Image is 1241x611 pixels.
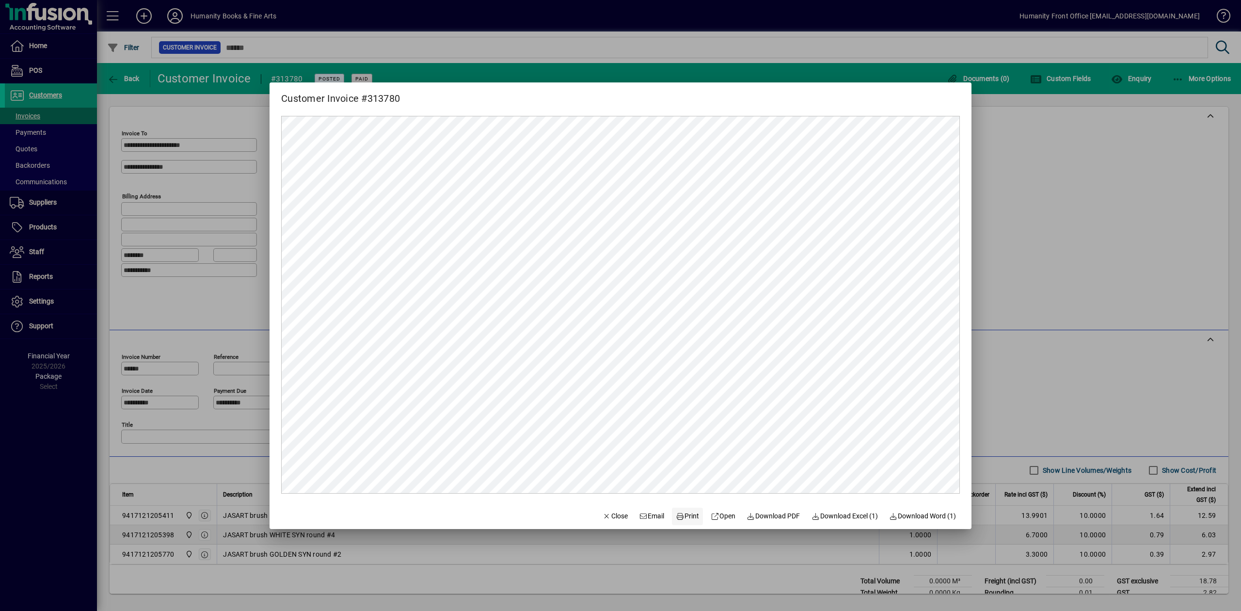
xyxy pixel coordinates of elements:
a: Download PDF [743,508,804,525]
span: Download PDF [747,511,800,521]
button: Close [599,508,632,525]
button: Email [636,508,668,525]
span: Print [676,511,699,521]
button: Download Word (1) [886,508,960,525]
button: Print [672,508,703,525]
span: Email [639,511,665,521]
span: Close [603,511,628,521]
span: Download Excel (1) [811,511,878,521]
a: Open [707,508,739,525]
span: Open [711,511,735,521]
button: Download Excel (1) [808,508,882,525]
span: Download Word (1) [890,511,956,521]
h2: Customer Invoice #313780 [270,82,412,106]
